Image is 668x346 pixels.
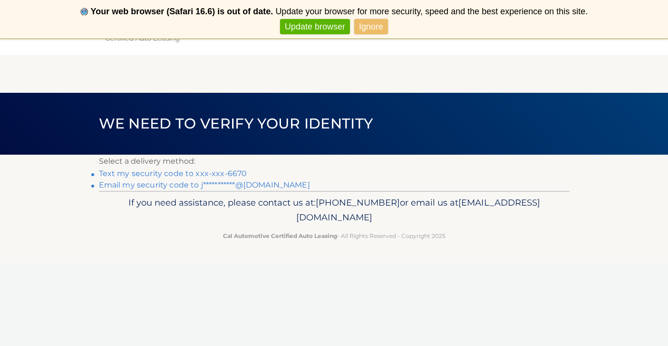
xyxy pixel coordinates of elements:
[91,7,273,16] b: Your web browser (Safari 16.6) is out of date.
[99,169,247,178] a: Text my security code to xxx-xxx-6670
[354,19,388,35] a: Ignore
[99,115,373,132] span: We need to verify your identity
[316,197,400,208] span: [PHONE_NUMBER]
[105,231,563,241] p: - All Rights Reserved - Copyright 2025
[105,195,563,226] p: If you need assistance, please contact us at: or email us at
[280,19,350,35] a: Update browser
[223,232,337,239] strong: Cal Automotive Certified Auto Leasing
[99,155,570,168] p: Select a delivery method:
[275,7,588,16] span: Update your browser for more security, speed and the best experience on this site.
